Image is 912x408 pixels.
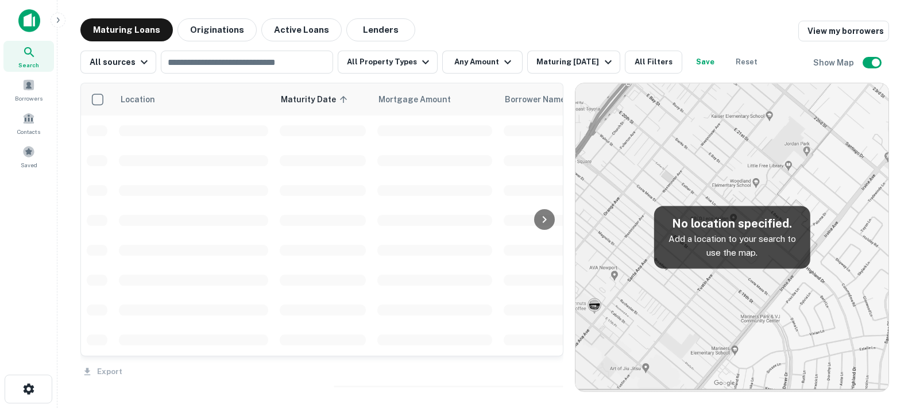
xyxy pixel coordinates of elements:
button: Active Loans [261,18,342,41]
button: Maturing [DATE] [527,51,620,74]
span: Location [120,93,155,106]
img: map-placeholder.webp [575,83,888,391]
button: All Property Types [338,51,438,74]
h5: No location specified. [663,215,801,232]
span: Maturity Date [281,93,351,106]
img: capitalize-icon.png [18,9,40,32]
th: Borrower Name [498,83,624,116]
span: Borrowers [15,94,42,103]
button: Any Amount [442,51,523,74]
iframe: Chat Widget [855,316,912,371]
h6: Show Map [813,56,856,69]
th: Mortgage Amount [372,83,498,116]
button: All sources [80,51,156,74]
th: Location [113,83,274,116]
button: Maturing Loans [80,18,173,41]
a: Borrowers [3,74,54,105]
div: All sources [90,55,151,69]
div: Maturing [DATE] [536,55,615,69]
span: Saved [21,160,37,170]
a: Contacts [3,107,54,138]
span: Search [18,60,39,70]
p: Add a location to your search to use the map. [663,232,801,259]
th: Maturity Date [274,83,372,116]
button: All Filters [625,51,682,74]
span: Contacts [17,127,40,136]
a: Saved [3,141,54,172]
a: View my borrowers [798,21,889,41]
button: Originations [177,18,257,41]
button: Lenders [346,18,415,41]
a: Search [3,41,54,72]
span: Borrower Name [505,93,565,106]
span: Mortgage Amount [378,93,466,106]
button: Save your search to get updates of matches that match your search criteria. [687,51,724,74]
button: Reset [728,51,765,74]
